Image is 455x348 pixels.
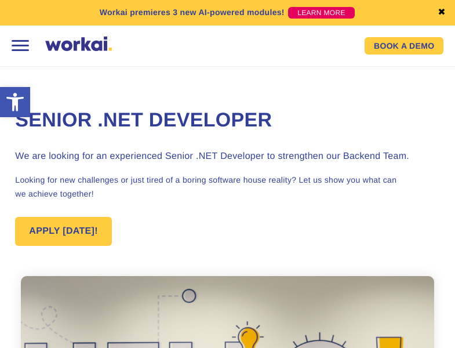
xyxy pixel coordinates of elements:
[438,8,446,17] a: ✖
[15,107,439,134] h1: Senior .NET Developer
[100,6,285,19] p: Workai premieres 3 new AI-powered modules!
[365,37,443,55] a: BOOK A DEMO
[288,7,355,19] a: LEARN MORE
[15,173,439,201] p: Looking for new challenges or just tired of a boring software house reality? Let us show you what...
[15,217,112,246] a: APPLY [DATE]!
[15,150,439,164] h3: We are looking for an experienced Senior .NET Developer to strengthen our Backend Team.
